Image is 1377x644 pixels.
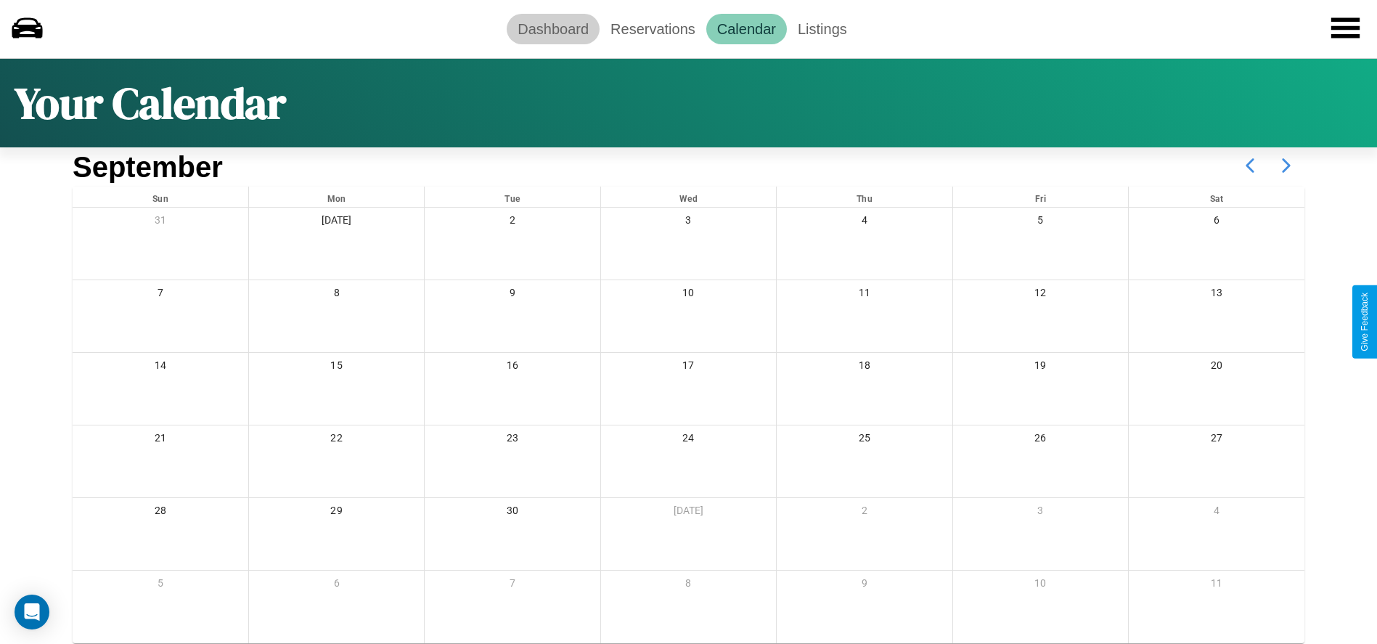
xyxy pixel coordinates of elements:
div: 5 [953,208,1128,237]
div: 4 [777,208,952,237]
div: 8 [601,571,776,600]
div: 10 [953,571,1128,600]
div: 7 [425,571,600,600]
div: 14 [73,353,248,383]
div: Mon [249,187,424,207]
div: 21 [73,425,248,455]
div: 10 [601,280,776,310]
div: 30 [425,498,600,528]
div: [DATE] [249,208,424,237]
div: 11 [1129,571,1304,600]
h2: September [73,151,223,184]
div: 16 [425,353,600,383]
div: 3 [953,498,1128,528]
div: 5 [73,571,248,600]
div: 27 [1129,425,1304,455]
div: Thu [777,187,952,207]
div: 29 [249,498,424,528]
a: Reservations [600,14,706,44]
div: 26 [953,425,1128,455]
div: 19 [953,353,1128,383]
div: 23 [425,425,600,455]
div: 22 [249,425,424,455]
div: 13 [1129,280,1304,310]
div: Tue [425,187,600,207]
div: 18 [777,353,952,383]
a: Dashboard [507,14,600,44]
h1: Your Calendar [15,73,286,133]
div: [DATE] [601,498,776,528]
div: Sun [73,187,248,207]
div: 6 [1129,208,1304,237]
div: 12 [953,280,1128,310]
div: Sat [1129,187,1304,207]
div: 28 [73,498,248,528]
div: 11 [777,280,952,310]
div: 25 [777,425,952,455]
div: 15 [249,353,424,383]
div: Give Feedback [1360,293,1370,351]
div: 24 [601,425,776,455]
div: 9 [777,571,952,600]
a: Listings [787,14,858,44]
div: Fri [953,187,1128,207]
div: 6 [249,571,424,600]
div: 2 [777,498,952,528]
div: 3 [601,208,776,237]
div: 31 [73,208,248,237]
div: Wed [601,187,776,207]
div: 8 [249,280,424,310]
div: 17 [601,353,776,383]
div: 20 [1129,353,1304,383]
a: Calendar [706,14,787,44]
div: Open Intercom Messenger [15,595,49,629]
div: 9 [425,280,600,310]
div: 7 [73,280,248,310]
div: 2 [425,208,600,237]
div: 4 [1129,498,1304,528]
